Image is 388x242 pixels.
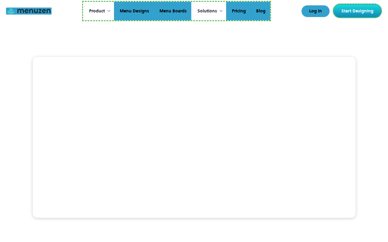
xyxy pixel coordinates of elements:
a: Start Designing [333,4,382,18]
a: Menu Designs [114,2,154,21]
a: Blog [250,2,270,21]
div: Solutions [191,2,226,21]
a: Log In [301,5,330,17]
a: Pricing [226,2,250,21]
div: Solutions [197,8,217,15]
div: Product [89,8,105,15]
div: Product [83,2,114,21]
a: Menu Boards [154,2,191,21]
